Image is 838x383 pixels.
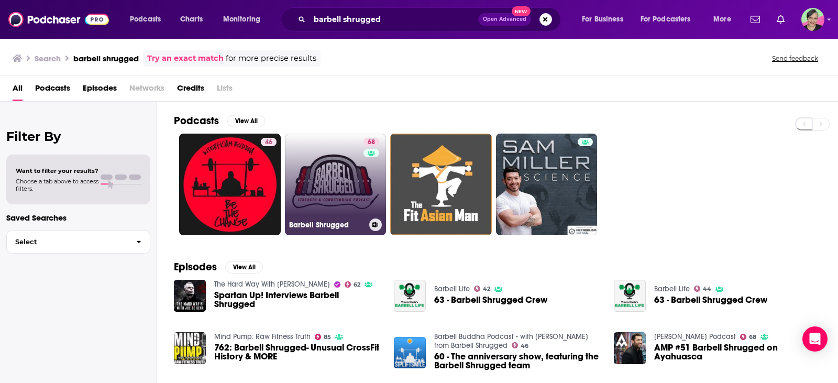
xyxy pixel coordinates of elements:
[8,9,109,29] img: Podchaser - Follow, Share and Rate Podcasts
[16,178,98,192] span: Choose a tab above to access filters.
[474,286,491,292] a: 42
[654,332,736,341] a: Aubrey Marcus Podcast
[226,52,316,64] span: for more precise results
[265,137,272,148] span: 46
[179,134,281,235] a: 46
[434,352,601,370] a: 60 - The anniversary show, featuring the Barbell Shrugged team
[345,281,361,288] a: 62
[180,12,203,27] span: Charts
[6,129,150,144] h2: Filter By
[174,114,265,127] a: PodcastsView All
[214,291,381,309] a: Spartan Up! Interviews Barbell Shrugged
[310,11,478,28] input: Search podcasts, credits, & more...
[174,332,206,364] img: 762: Barbell Shrugged- Unusual CrossFit History & MORE
[582,12,623,27] span: For Business
[478,13,531,26] button: Open AdvancedNew
[654,284,690,293] a: Barbell Life
[174,260,263,273] a: EpisodesView All
[483,287,490,291] span: 42
[217,80,233,101] span: Lists
[634,11,706,28] button: open menu
[434,332,588,350] a: Barbell Buddha Podcast - with Chris Moore from Barbell Shrugged
[285,134,387,235] a: 68Barbell Shrugged
[483,17,526,22] span: Open Advanced
[7,238,128,245] span: Select
[174,260,217,273] h2: Episodes
[35,80,70,101] a: Podcasts
[289,221,365,229] h3: Barbell Shrugged
[214,343,381,361] a: 762: Barbell Shrugged- Unusual CrossFit History & MORE
[654,296,767,304] a: 63 - Barbell Shrugged Crew
[214,332,311,341] a: Mind Pump: Raw Fitness Truth
[703,287,711,291] span: 44
[521,344,528,348] span: 46
[641,12,691,27] span: For Podcasters
[315,334,332,340] a: 85
[368,137,375,148] span: 68
[802,326,828,352] div: Open Intercom Messenger
[434,296,547,304] a: 63 - Barbell Shrugged Crew
[354,282,360,287] span: 62
[746,10,764,28] a: Show notifications dropdown
[177,80,204,101] a: Credits
[6,230,150,254] button: Select
[769,54,821,63] button: Send feedback
[291,7,571,31] div: Search podcasts, credits, & more...
[801,8,824,31] img: User Profile
[324,335,331,340] span: 85
[225,261,263,273] button: View All
[694,286,712,292] a: 44
[363,138,379,146] a: 68
[713,12,731,27] span: More
[512,342,529,348] a: 46
[16,167,98,174] span: Want to filter your results?
[13,80,23,101] a: All
[706,11,744,28] button: open menu
[83,80,117,101] a: Episodes
[654,343,821,361] a: AMP #51 Barbell Shrugged on Ayahuasca
[227,115,265,127] button: View All
[130,12,161,27] span: Podcasts
[223,12,260,27] span: Monitoring
[174,114,219,127] h2: Podcasts
[6,213,150,223] p: Saved Searches
[773,10,789,28] a: Show notifications dropdown
[394,337,426,369] img: 60 - The anniversary show, featuring the Barbell Shrugged team
[173,11,209,28] a: Charts
[261,138,277,146] a: 46
[174,280,206,312] img: Spartan Up! Interviews Barbell Shrugged
[512,6,531,16] span: New
[394,280,426,312] img: 63 - Barbell Shrugged Crew
[35,53,61,63] h3: Search
[216,11,274,28] button: open menu
[123,11,174,28] button: open menu
[740,334,757,340] a: 68
[73,53,139,63] h3: barbell shrugged
[801,8,824,31] span: Logged in as LizDVictoryBelt
[614,332,646,364] img: AMP #51 Barbell Shrugged on Ayahuasca
[434,284,470,293] a: Barbell Life
[614,280,646,312] img: 63 - Barbell Shrugged Crew
[801,8,824,31] button: Show profile menu
[129,80,164,101] span: Networks
[214,280,330,289] a: The Hard Way With Joe De Sena
[147,52,224,64] a: Try an exact match
[575,11,636,28] button: open menu
[749,335,756,340] span: 68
